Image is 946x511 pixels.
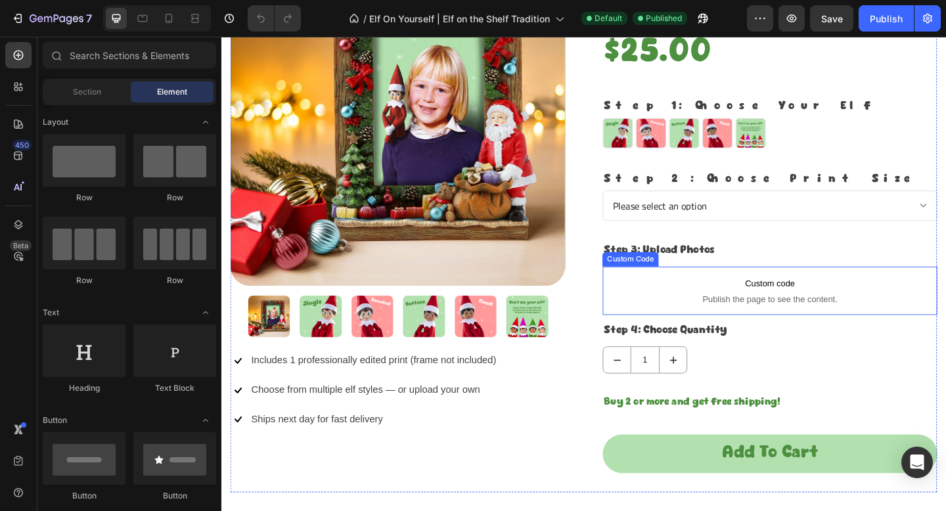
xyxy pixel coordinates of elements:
[43,307,59,319] span: Text
[810,5,853,32] button: Save
[133,490,216,502] div: Button
[195,112,216,133] span: Toggle open
[416,310,777,330] p: Step 4: Choose Quantity
[416,223,777,243] p: Step 3: Upload Photos
[415,261,778,277] span: Custom code
[416,389,777,408] p: Buy 2 or more and get free shipping!
[43,414,67,426] span: Button
[43,382,125,394] div: Heading
[417,236,473,248] div: Custom Code
[5,5,98,32] button: 7
[859,5,914,32] button: Publish
[476,338,506,366] button: increment
[133,275,216,286] div: Row
[133,382,216,394] div: Text Block
[73,86,101,98] span: Section
[221,37,946,511] iframe: Design area
[415,64,708,88] legend: Step 1: Choose Your Elf
[901,447,933,478] div: Open Intercom Messenger
[415,338,445,366] button: decrement
[870,12,903,26] div: Publish
[86,11,92,26] p: 7
[10,240,32,251] div: Beta
[595,12,622,24] span: Default
[445,338,476,366] input: quantity
[43,490,125,502] div: Button
[43,116,68,128] span: Layout
[43,275,125,286] div: Row
[43,192,125,204] div: Row
[43,42,216,68] input: Search Sections & Elements
[12,140,32,150] div: 450
[369,12,550,26] span: Elf On Yourself | Elf on the Shelf Tradition
[133,192,216,204] div: Row
[545,441,648,468] div: Add To Cart
[363,12,367,26] span: /
[248,5,301,32] div: Undo/Redo
[415,144,759,167] legend: Step 2 : Choose Print Size
[195,302,216,323] span: Toggle open
[157,86,187,98] span: Element
[821,13,843,24] span: Save
[646,12,682,24] span: Published
[415,279,778,292] span: Publish the page to see the content.
[415,433,778,476] button: Add To Cart
[195,410,216,431] span: Toggle open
